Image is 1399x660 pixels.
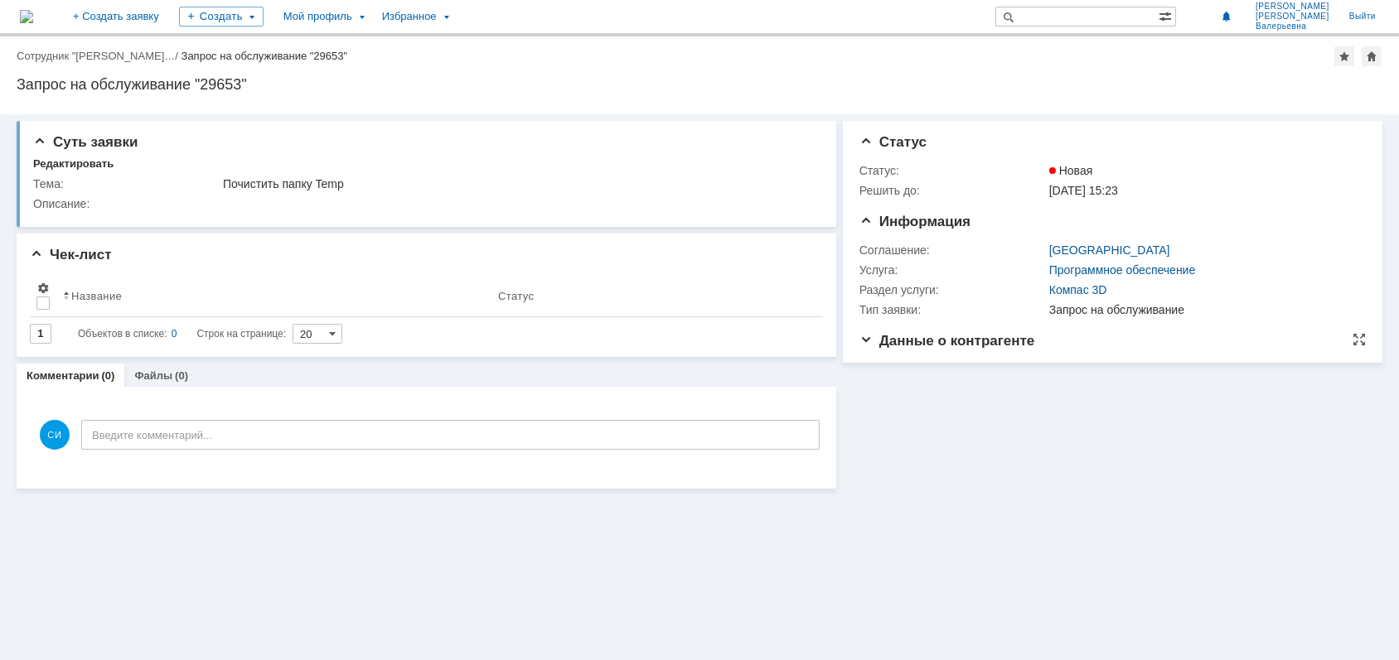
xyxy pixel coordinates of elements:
span: Статус [859,134,927,150]
img: logo [20,10,33,23]
span: Настройки [36,282,50,295]
span: Чек-лист [30,247,112,263]
div: Статус [498,290,534,302]
div: Запрос на обслуживание [1049,303,1358,316]
div: Создать [179,7,264,26]
div: Тема: [33,177,220,190]
div: Запрос на обслуживание "29653" [17,76,1382,93]
span: Объектов в списке: [78,328,167,340]
div: Добавить в избранное [1334,46,1354,66]
a: Перейти на домашнюю страницу [20,10,33,23]
div: На всю страницу [1353,333,1366,346]
span: Расширенный поиск [1159,7,1175,23]
div: / [17,50,182,62]
a: Комментарии [27,369,99,382]
span: Новая [1049,164,1093,177]
a: [GEOGRAPHIC_DATA] [1049,243,1170,257]
div: Сделать домашней страницей [1362,46,1382,66]
a: Сотрудник "[PERSON_NAME]… [17,50,175,62]
div: Запрос на обслуживание "29653" [182,50,348,62]
span: Данные о контрагенте [859,333,1035,349]
div: Статус: [859,164,1046,177]
div: Соглашение: [859,243,1046,257]
div: Редактировать [33,157,114,171]
div: Описание: [33,197,815,210]
span: [DATE] 15:23 [1049,184,1118,197]
div: (0) [102,369,115,382]
i: Строк на странице: [78,324,286,344]
span: СИ [40,420,70,450]
div: (0) [175,369,188,382]
th: Название [56,275,491,317]
a: Программное обеспечение [1049,263,1196,277]
a: Компас 3D [1049,283,1107,296]
div: Тип заявки: [859,303,1046,316]
div: 0 [172,324,177,344]
div: Решить до: [859,184,1046,197]
span: [PERSON_NAME] [1256,2,1329,12]
div: Раздел услуги: [859,283,1046,296]
span: Валерьевна [1256,22,1329,31]
a: Файлы [134,369,172,382]
span: [PERSON_NAME] [1256,12,1329,22]
div: Почистить папку Temp [223,177,811,190]
th: Статус [491,275,810,317]
span: Суть заявки [33,134,138,150]
span: Информация [859,214,971,229]
div: Услуга: [859,263,1046,277]
div: Название [71,290,122,302]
